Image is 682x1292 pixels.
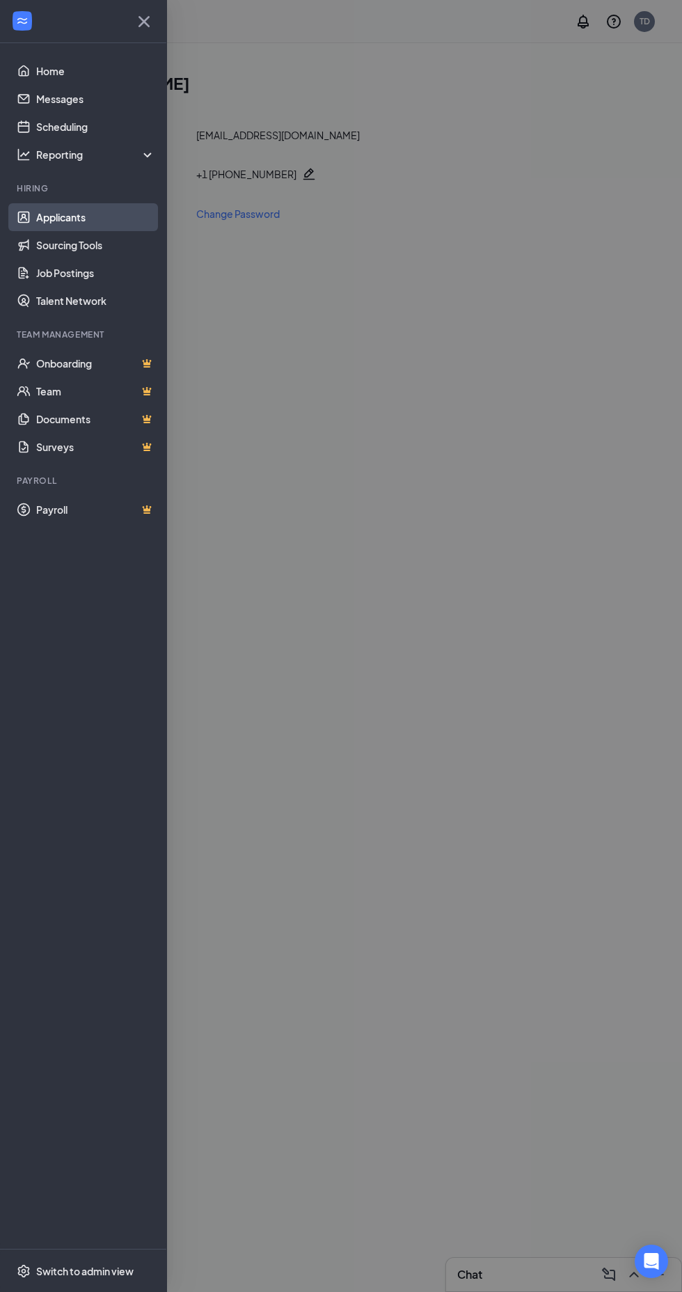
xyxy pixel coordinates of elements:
a: Applicants [36,203,155,231]
a: Messages [36,85,155,113]
div: Switch to admin view [36,1264,134,1278]
a: DocumentsCrown [36,405,155,433]
div: Payroll [17,475,152,487]
a: Job Postings [36,259,155,287]
a: Sourcing Tools [36,231,155,259]
a: TeamCrown [36,377,155,405]
svg: WorkstreamLogo [15,14,29,28]
a: Scheduling [36,113,155,141]
svg: Analysis [17,148,31,161]
svg: Cross [133,10,155,33]
div: Team Management [17,329,152,340]
div: Hiring [17,182,152,194]
div: Reporting [36,148,156,161]
a: Home [36,57,155,85]
a: OnboardingCrown [36,349,155,377]
a: Talent Network [36,287,155,315]
div: Open Intercom Messenger [635,1245,668,1278]
a: PayrollCrown [36,496,155,523]
a: SurveysCrown [36,433,155,461]
svg: Settings [17,1264,31,1278]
